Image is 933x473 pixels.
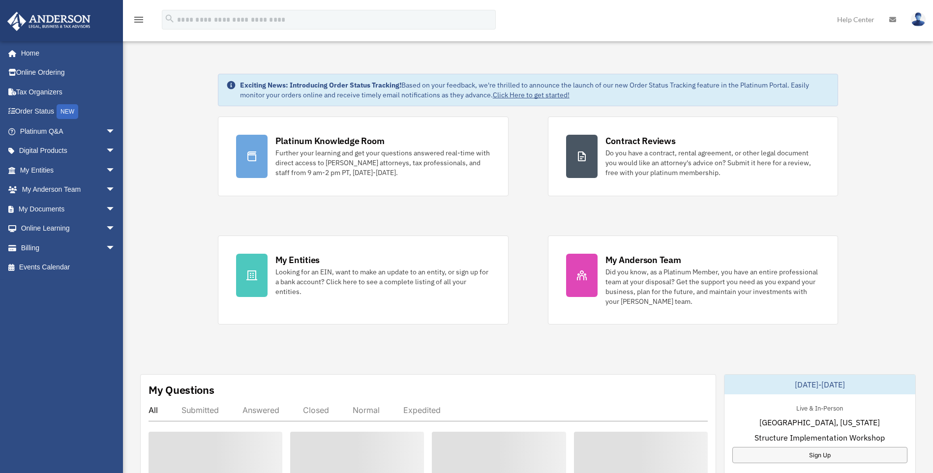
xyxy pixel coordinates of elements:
span: [GEOGRAPHIC_DATA], [US_STATE] [759,416,880,428]
div: Further your learning and get your questions answered real-time with direct access to [PERSON_NAM... [275,148,490,177]
a: Sign Up [732,447,907,463]
a: Events Calendar [7,258,130,277]
div: Platinum Knowledge Room [275,135,385,147]
a: My Documentsarrow_drop_down [7,199,130,219]
a: Billingarrow_drop_down [7,238,130,258]
div: Answered [242,405,279,415]
div: Normal [353,405,380,415]
span: arrow_drop_down [106,141,125,161]
div: Expedited [403,405,441,415]
a: Order StatusNEW [7,102,130,122]
strong: Exciting News: Introducing Order Status Tracking! [240,81,401,89]
div: Live & In-Person [788,402,851,413]
img: Anderson Advisors Platinum Portal [4,12,93,31]
span: arrow_drop_down [106,238,125,258]
i: menu [133,14,145,26]
div: All [149,405,158,415]
div: [DATE]-[DATE] [724,375,915,394]
span: arrow_drop_down [106,180,125,200]
span: arrow_drop_down [106,219,125,239]
span: arrow_drop_down [106,160,125,180]
a: menu [133,17,145,26]
a: Online Learningarrow_drop_down [7,219,130,238]
a: My Entitiesarrow_drop_down [7,160,130,180]
div: My Questions [149,383,214,397]
div: Submitted [181,405,219,415]
div: Looking for an EIN, want to make an update to an entity, or sign up for a bank account? Click her... [275,267,490,296]
span: arrow_drop_down [106,199,125,219]
i: search [164,13,175,24]
div: NEW [57,104,78,119]
div: My Anderson Team [605,254,681,266]
a: Home [7,43,125,63]
div: Closed [303,405,329,415]
a: My Anderson Teamarrow_drop_down [7,180,130,200]
div: Do you have a contract, rental agreement, or other legal document you would like an attorney's ad... [605,148,820,177]
img: User Pic [911,12,926,27]
a: Online Ordering [7,63,130,83]
a: Click Here to get started! [493,90,570,99]
a: Contract Reviews Do you have a contract, rental agreement, or other legal document you would like... [548,117,839,196]
a: Tax Organizers [7,82,130,102]
a: My Entities Looking for an EIN, want to make an update to an entity, or sign up for a bank accoun... [218,236,509,325]
div: Contract Reviews [605,135,676,147]
div: My Entities [275,254,320,266]
span: arrow_drop_down [106,121,125,142]
span: Structure Implementation Workshop [754,432,885,443]
a: My Anderson Team Did you know, as a Platinum Member, you have an entire professional team at your... [548,236,839,325]
div: Did you know, as a Platinum Member, you have an entire professional team at your disposal? Get th... [605,267,820,306]
a: Digital Productsarrow_drop_down [7,141,130,161]
a: Platinum Knowledge Room Further your learning and get your questions answered real-time with dire... [218,117,509,196]
a: Platinum Q&Aarrow_drop_down [7,121,130,141]
div: Based on your feedback, we're thrilled to announce the launch of our new Order Status Tracking fe... [240,80,830,100]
